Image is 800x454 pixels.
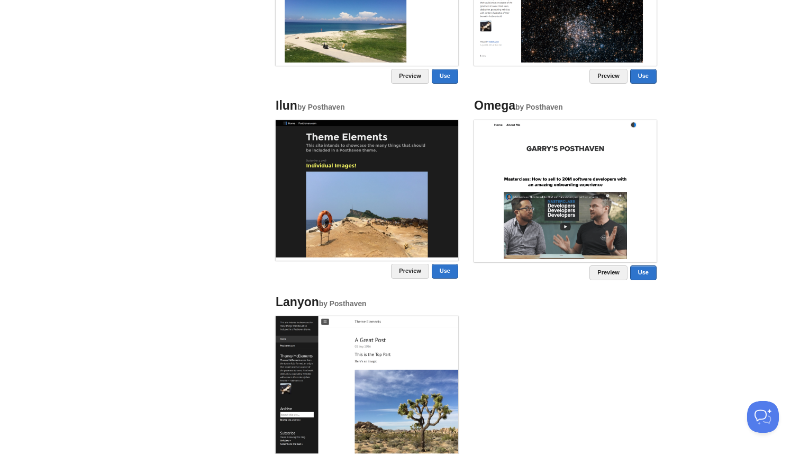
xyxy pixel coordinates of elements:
[276,296,458,309] h4: Lanyon
[391,69,429,84] a: Preview
[319,300,367,308] small: by Posthaven
[276,120,458,257] img: Screenshot
[515,103,563,111] small: by Posthaven
[474,120,657,259] img: Screenshot
[276,316,458,453] img: Screenshot
[432,69,458,84] a: Use
[747,401,779,433] iframe: Help Scout Beacon - Open
[589,69,628,84] a: Preview
[297,103,345,111] small: by Posthaven
[589,265,628,280] a: Preview
[432,264,458,279] a: Use
[276,99,458,112] h4: Ilun
[474,99,657,112] h4: Omega
[391,264,429,279] a: Preview
[630,265,657,280] a: Use
[630,69,657,84] a: Use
